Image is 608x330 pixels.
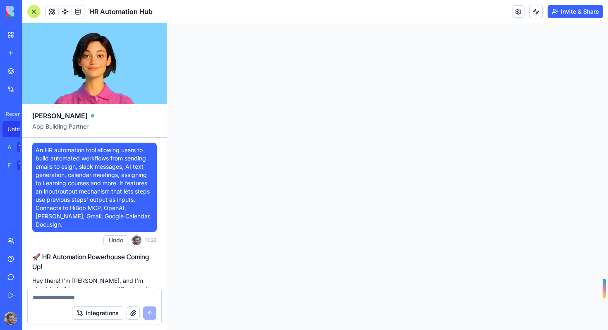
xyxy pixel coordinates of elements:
[17,160,31,170] div: TRY
[103,235,128,245] button: Undo
[2,157,36,174] a: Feedback FormTRY
[32,277,157,310] p: Hey there! I'm [PERSON_NAME], and I'm about to build you an amazing HR automation tool that'll ma...
[17,142,31,152] div: TRY
[6,6,57,17] img: logo
[2,121,36,137] a: Untitled App
[7,161,11,170] div: Feedback Form
[32,252,157,272] h2: 🚀 HR Automation Powerhouse Coming Up!
[4,312,17,325] img: ACg8ocLzWMtdww55lHozNm5V7hfdssi_fIpu9U8p2E88ghRQo7N5onDR8Q=s96-c
[2,139,36,155] a: AI Logo GeneratorTRY
[72,306,123,320] button: Integrations
[7,143,11,151] div: AI Logo Generator
[32,111,88,121] span: [PERSON_NAME]
[548,5,603,18] button: Invite & Share
[36,146,153,229] span: An HR automation tool allowing users to build automated workflows from sending emails to esign, s...
[132,235,141,245] img: ACg8ocLzWMtdww55lHozNm5V7hfdssi_fIpu9U8p2E88ghRQo7N5onDR8Q=s96-c
[32,122,157,137] span: App Building Partner
[89,7,153,17] span: HR Automation Hub
[2,111,20,117] span: Recent
[145,237,157,244] span: 11:26
[7,125,31,133] div: Untitled App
